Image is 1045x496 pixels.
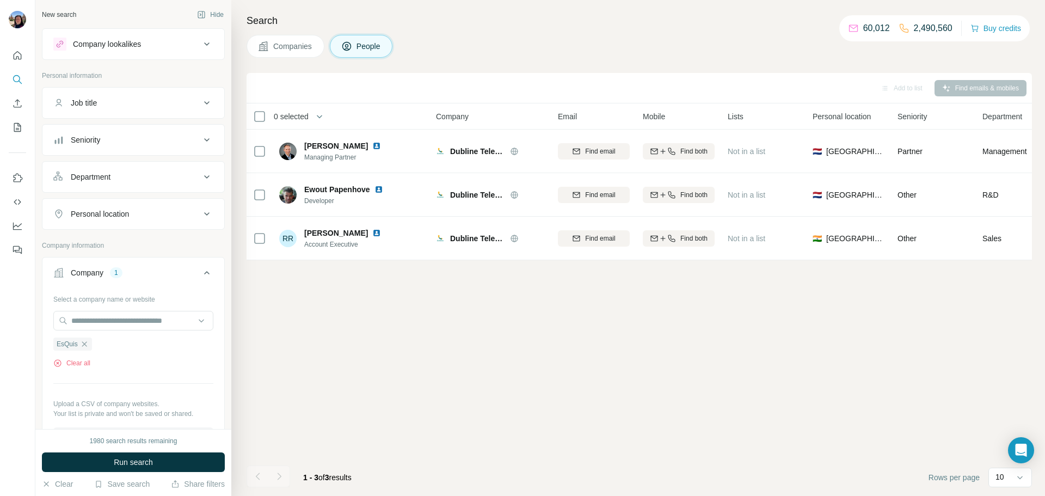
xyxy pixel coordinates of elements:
span: [PERSON_NAME] [304,140,368,151]
p: Personal information [42,71,225,81]
button: Find email [558,143,630,160]
button: Save search [94,479,150,489]
div: 1980 search results remaining [90,436,177,446]
span: Company [436,111,469,122]
span: EsQuis [57,339,78,349]
span: 🇮🇳 [813,233,822,244]
div: Company [71,267,103,278]
button: Find email [558,187,630,203]
img: Logo of Dubline Telecom [436,191,445,199]
p: Upload a CSV of company websites. [53,399,213,409]
p: 10 [995,471,1004,482]
img: LinkedIn logo [374,185,383,194]
span: 0 selected [274,111,309,122]
button: Feedback [9,240,26,260]
button: Dashboard [9,216,26,236]
span: Developer [304,196,396,206]
div: Personal location [71,209,129,219]
button: Buy credits [970,21,1021,36]
img: Avatar [279,143,297,160]
span: Not in a list [728,191,765,199]
span: Run search [114,457,153,468]
div: Company lookalikes [73,39,141,50]
button: Seniority [42,127,224,153]
span: Dubline Telecom [450,233,505,244]
span: Find both [680,234,708,243]
button: Clear [42,479,73,489]
span: Mobile [643,111,665,122]
span: Find email [585,146,615,156]
button: Quick start [9,46,26,65]
button: Company1 [42,260,224,290]
button: My lists [9,118,26,137]
button: Find both [643,187,715,203]
div: Open Intercom Messenger [1008,437,1034,463]
button: Clear all [53,358,90,368]
img: Avatar [279,186,297,204]
div: Department [71,172,110,182]
button: Use Surfe on LinkedIn [9,168,26,188]
span: Email [558,111,577,122]
span: results [303,473,352,482]
div: 1 [110,268,122,278]
p: 60,012 [863,22,890,35]
button: Search [9,70,26,89]
button: Find email [558,230,630,247]
button: Company lookalikes [42,31,224,57]
span: Seniority [898,111,927,122]
span: [GEOGRAPHIC_DATA] [826,189,884,200]
button: Upload a list of companies [53,427,213,447]
span: Other [898,191,917,199]
span: Find email [585,234,615,243]
img: Avatar [9,11,26,28]
span: Find both [680,190,708,200]
button: Share filters [171,479,225,489]
span: [PERSON_NAME] [304,228,368,238]
div: Select a company name or website [53,290,213,304]
span: Lists [728,111,743,122]
span: People [356,41,382,52]
span: Companies [273,41,313,52]
button: Find both [643,143,715,160]
span: Managing Partner [304,152,394,162]
span: of [318,473,325,482]
span: 1 - 3 [303,473,318,482]
img: LinkedIn logo [372,229,381,237]
p: Your list is private and won't be saved or shared. [53,409,213,419]
button: Department [42,164,224,190]
span: Dubline Telecom [450,146,505,157]
span: 🇳🇱 [813,146,822,157]
span: [GEOGRAPHIC_DATA] [826,233,884,244]
span: Ewout Papenhove [304,184,370,195]
span: R&D [982,189,999,200]
span: [GEOGRAPHIC_DATA] [826,146,884,157]
span: Dubline Telecom [450,189,505,200]
span: 🇳🇱 [813,189,822,200]
img: LinkedIn logo [372,142,381,150]
button: Hide [189,7,231,23]
div: Job title [71,97,97,108]
span: Not in a list [728,147,765,156]
span: Partner [898,147,923,156]
p: Company information [42,241,225,250]
img: Logo of Dubline Telecom [436,147,445,156]
div: Seniority [71,134,100,145]
button: Run search [42,452,225,472]
span: Rows per page [929,472,980,483]
button: Enrich CSV [9,94,26,113]
div: New search [42,10,76,20]
span: Sales [982,233,1001,244]
button: Personal location [42,201,224,227]
span: Management [982,146,1027,157]
button: Use Surfe API [9,192,26,212]
span: Find both [680,146,708,156]
span: 3 [325,473,329,482]
span: Personal location [813,111,871,122]
span: Find email [585,190,615,200]
span: Not in a list [728,234,765,243]
h4: Search [247,13,1032,28]
button: Find both [643,230,715,247]
button: Job title [42,90,224,116]
span: Other [898,234,917,243]
div: RR [279,230,297,247]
